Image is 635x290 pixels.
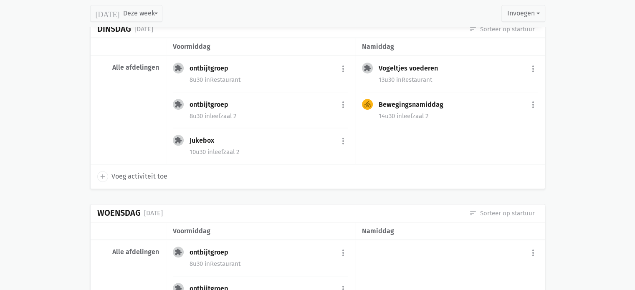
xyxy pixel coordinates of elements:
i: extension [175,64,182,72]
div: namiddag [362,41,538,52]
div: ontbijtgroep [190,248,235,257]
i: sort [469,25,477,33]
span: leefzaal 2 [207,148,239,156]
span: in [205,76,210,83]
div: Vogeltjes voederen [379,64,445,73]
i: extension [175,136,182,144]
span: in [397,112,402,120]
div: Bewegingsnamiddag [379,101,450,109]
div: ontbijtgroep [190,101,235,109]
div: Alle afdelingen [97,63,159,72]
div: namiddag [362,226,538,237]
span: in [205,112,210,120]
span: 10u30 [190,148,206,156]
div: [DATE] [134,24,153,35]
i: sort [469,209,477,217]
div: voormiddag [173,41,348,52]
span: in [396,76,402,83]
button: Deze week [90,5,162,22]
span: Restaurant [205,76,240,83]
span: 8u30 [190,76,203,83]
div: Woensdag [97,208,141,218]
i: extension [175,101,182,108]
i: add [99,173,106,180]
div: [DATE] [144,208,163,219]
span: 8u30 [190,112,203,120]
a: add Voeg activiteit toe [97,171,167,182]
span: 8u30 [190,260,203,267]
i: extension [175,248,182,256]
span: 13u30 [379,76,395,83]
i: [DATE] [96,10,120,17]
a: Sorteer op startuur [469,25,535,34]
button: Invoegen [501,5,545,22]
div: Alle afdelingen [97,248,159,256]
span: 14u30 [379,112,395,120]
div: ontbijtgroep [190,64,235,73]
div: Jukebox [190,136,221,145]
span: Restaurant [396,76,432,83]
div: voormiddag [173,226,348,237]
span: in [205,260,210,267]
i: extension [364,64,371,72]
a: Sorteer op startuur [469,209,535,218]
span: Voeg activiteit toe [111,171,167,182]
i: directions_bike [364,101,371,108]
span: Restaurant [205,260,240,267]
span: in [207,148,213,156]
span: leefzaal 2 [397,112,428,120]
div: Dinsdag [97,24,131,34]
span: leefzaal 2 [205,112,236,120]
